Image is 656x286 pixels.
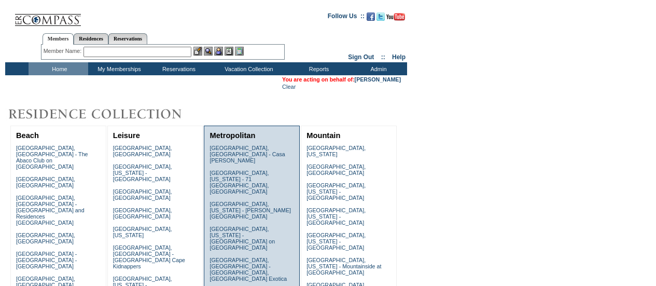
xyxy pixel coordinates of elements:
a: Follow us on Twitter [376,16,385,22]
img: Become our fan on Facebook [367,12,375,21]
img: b_calculator.gif [235,47,244,56]
a: [GEOGRAPHIC_DATA], [GEOGRAPHIC_DATA] - The Abaco Club on [GEOGRAPHIC_DATA] [16,145,88,170]
img: b_edit.gif [193,47,202,56]
a: [GEOGRAPHIC_DATA], [GEOGRAPHIC_DATA] [113,188,172,201]
a: Reservations [108,33,147,44]
a: Mountain [306,131,340,140]
a: [GEOGRAPHIC_DATA], [US_STATE] [306,145,366,157]
div: Member Name: [44,47,83,56]
img: Subscribe to our YouTube Channel [386,13,405,21]
span: You are acting on behalf of: [282,76,401,83]
a: Beach [16,131,39,140]
td: Admin [347,62,407,75]
a: [GEOGRAPHIC_DATA], [US_STATE] - Mountainside at [GEOGRAPHIC_DATA] [306,257,381,276]
a: [GEOGRAPHIC_DATA], [US_STATE] - [GEOGRAPHIC_DATA] [306,232,366,251]
a: [GEOGRAPHIC_DATA], [GEOGRAPHIC_DATA] [16,232,75,244]
a: [GEOGRAPHIC_DATA], [US_STATE] [113,226,172,238]
td: Home [29,62,88,75]
a: [GEOGRAPHIC_DATA], [GEOGRAPHIC_DATA] [113,207,172,220]
td: Reservations [148,62,207,75]
a: [GEOGRAPHIC_DATA], [US_STATE] - 71 [GEOGRAPHIC_DATA], [GEOGRAPHIC_DATA] [210,170,269,195]
a: Clear [282,84,296,90]
a: [GEOGRAPHIC_DATA], [US_STATE] - [GEOGRAPHIC_DATA] [306,182,366,201]
a: Become our fan on Facebook [367,16,375,22]
td: My Memberships [88,62,148,75]
a: Residences [74,33,108,44]
a: [GEOGRAPHIC_DATA] - [GEOGRAPHIC_DATA] - [GEOGRAPHIC_DATA] [16,251,77,269]
a: [GEOGRAPHIC_DATA], [US_STATE] - [PERSON_NAME][GEOGRAPHIC_DATA] [210,201,291,220]
a: [GEOGRAPHIC_DATA], [US_STATE] - [GEOGRAPHIC_DATA] [113,164,172,182]
a: Leisure [113,131,140,140]
a: Metropolitan [210,131,255,140]
a: [GEOGRAPHIC_DATA], [GEOGRAPHIC_DATA] - [GEOGRAPHIC_DATA], [GEOGRAPHIC_DATA] Exotica [210,257,287,282]
a: Subscribe to our YouTube Channel [386,16,405,22]
a: [GEOGRAPHIC_DATA], [US_STATE] - [GEOGRAPHIC_DATA] on [GEOGRAPHIC_DATA] [210,226,275,251]
a: [GEOGRAPHIC_DATA], [GEOGRAPHIC_DATA] [113,145,172,157]
a: [GEOGRAPHIC_DATA], [GEOGRAPHIC_DATA] [16,176,75,188]
a: [GEOGRAPHIC_DATA], [GEOGRAPHIC_DATA] [306,164,366,176]
a: Members [43,33,74,45]
img: Follow us on Twitter [376,12,385,21]
span: :: [381,53,385,61]
a: [GEOGRAPHIC_DATA], [GEOGRAPHIC_DATA] - [GEOGRAPHIC_DATA] Cape Kidnappers [113,244,185,269]
a: [GEOGRAPHIC_DATA], [US_STATE] - [GEOGRAPHIC_DATA] [306,207,366,226]
img: Compass Home [14,5,81,26]
a: Help [392,53,406,61]
a: [PERSON_NAME] [355,76,401,83]
a: [GEOGRAPHIC_DATA], [GEOGRAPHIC_DATA] - [GEOGRAPHIC_DATA] and Residences [GEOGRAPHIC_DATA] [16,195,85,226]
td: Reports [288,62,347,75]
img: Destinations by Exclusive Resorts [5,104,207,125]
td: Vacation Collection [207,62,288,75]
a: [GEOGRAPHIC_DATA], [GEOGRAPHIC_DATA] - Casa [PERSON_NAME] [210,145,285,164]
img: Impersonate [214,47,223,56]
img: View [204,47,213,56]
a: Sign Out [348,53,374,61]
td: Follow Us :: [328,11,365,24]
img: Reservations [225,47,233,56]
